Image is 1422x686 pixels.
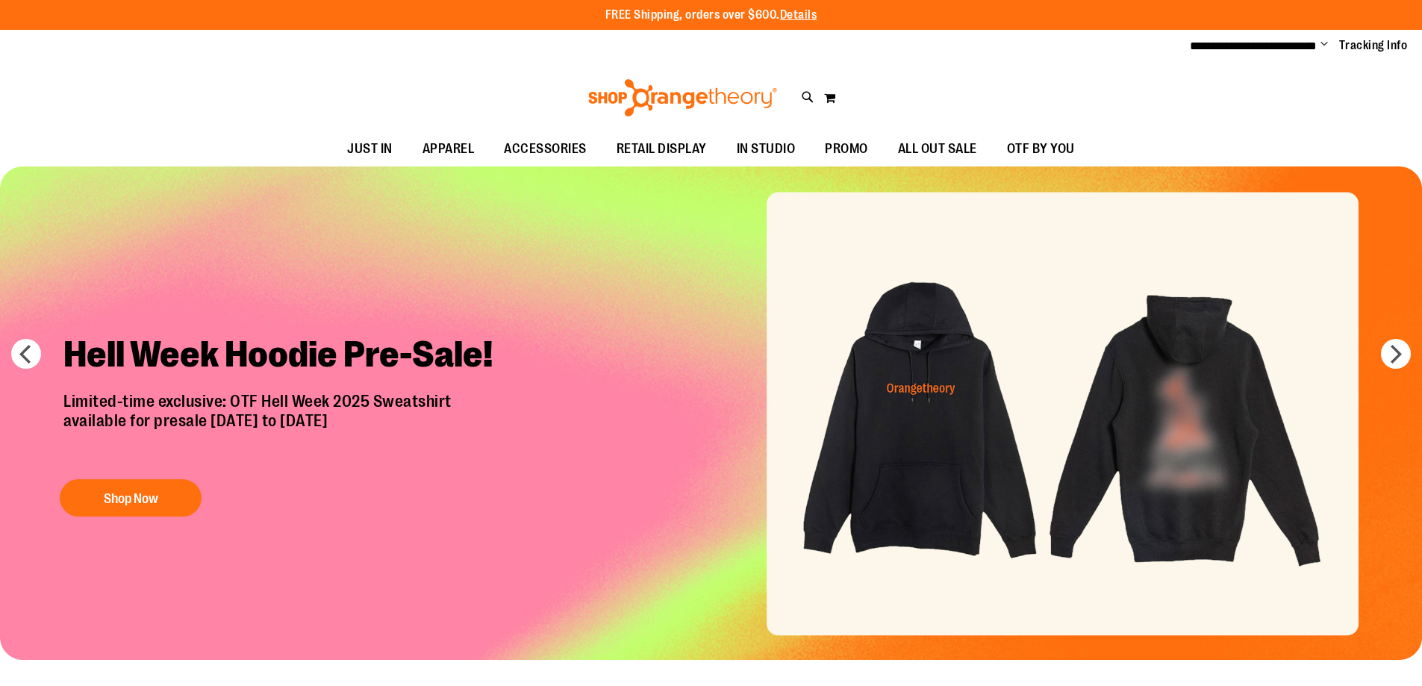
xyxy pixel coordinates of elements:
button: next [1381,339,1411,369]
span: OTF BY YOU [1007,132,1075,166]
button: Account menu [1320,38,1328,53]
button: Shop Now [60,479,202,517]
p: FREE Shipping, orders over $600. [605,7,817,24]
span: RETAIL DISPLAY [617,132,707,166]
span: ALL OUT SALE [898,132,977,166]
button: prev [11,339,41,369]
span: APPAREL [422,132,475,166]
a: Tracking Info [1339,37,1408,54]
h2: Hell Week Hoodie Pre-Sale! [52,321,519,392]
span: PROMO [825,132,868,166]
span: ACCESSORIES [504,132,587,166]
a: Details [780,8,817,22]
p: Limited-time exclusive: OTF Hell Week 2025 Sweatshirt available for presale [DATE] to [DATE] [52,392,519,465]
span: IN STUDIO [737,132,796,166]
span: JUST IN [347,132,393,166]
img: Shop Orangetheory [586,79,779,116]
a: Hell Week Hoodie Pre-Sale! Limited-time exclusive: OTF Hell Week 2025 Sweatshirtavailable for pre... [52,321,519,525]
